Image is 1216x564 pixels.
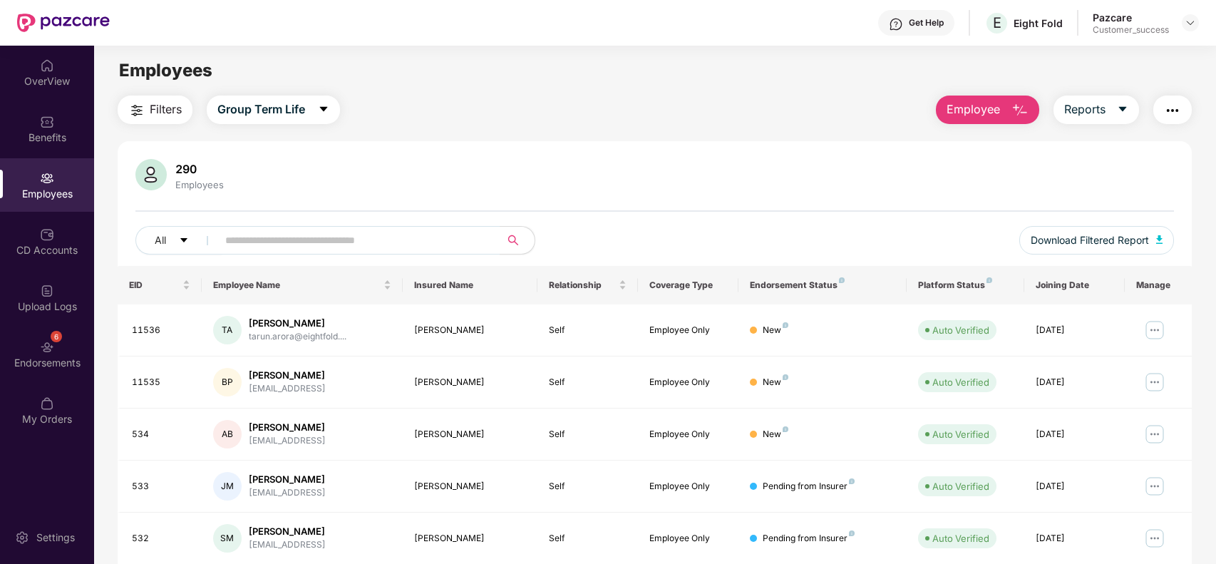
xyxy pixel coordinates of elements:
[202,266,403,304] th: Employee Name
[32,530,79,545] div: Settings
[155,232,166,248] span: All
[128,102,145,119] img: svg+xml;base64,PHN2ZyB4bWxucz0iaHR0cDovL3d3dy53My5vcmcvMjAwMC9zdmciIHdpZHRoPSIyNCIgaGVpZ2h0PSIyNC...
[1093,11,1169,24] div: Pazcare
[249,538,326,552] div: [EMAIL_ADDRESS]
[649,324,727,337] div: Employee Only
[1019,226,1175,255] button: Download Filtered Report
[249,317,346,330] div: [PERSON_NAME]
[649,428,727,441] div: Employee Only
[918,280,1013,291] div: Platform Status
[1064,101,1106,118] span: Reports
[1011,102,1029,119] img: svg+xml;base64,PHN2ZyB4bWxucz0iaHR0cDovL3d3dy53My5vcmcvMjAwMC9zdmciIHhtbG5zOnhsaW5rPSJodHRwOi8vd3...
[763,532,855,545] div: Pending from Insurer
[1036,428,1113,441] div: [DATE]
[213,280,381,291] span: Employee Name
[1036,532,1113,545] div: [DATE]
[17,14,110,32] img: New Pazcare Logo
[1024,266,1125,304] th: Joining Date
[932,479,989,493] div: Auto Verified
[932,531,989,545] div: Auto Verified
[40,115,54,129] img: svg+xml;base64,PHN2ZyBpZD0iQmVuZWZpdHMiIHhtbG5zPSJodHRwOi8vd3d3LnczLm9yZy8yMDAwL3N2ZyIgd2lkdGg9Ij...
[135,226,222,255] button: Allcaret-down
[213,472,242,501] div: JM
[1093,24,1169,36] div: Customer_success
[414,324,525,337] div: [PERSON_NAME]
[40,396,54,411] img: svg+xml;base64,PHN2ZyBpZD0iTXlfT3JkZXJzIiBkYXRhLW5hbWU9Ik15IE9yZGVycyIgeG1sbnM9Imh0dHA6Ly93d3cudz...
[118,266,202,304] th: EID
[839,277,845,283] img: svg+xml;base64,PHN2ZyB4bWxucz0iaHR0cDovL3d3dy53My5vcmcvMjAwMC9zdmciIHdpZHRoPSI4IiBoZWlnaHQ9IjgiIH...
[549,480,627,493] div: Self
[40,58,54,73] img: svg+xml;base64,PHN2ZyBpZD0iSG9tZSIgeG1sbnM9Imh0dHA6Ly93d3cudzMub3JnLzIwMDAvc3ZnIiB3aWR0aD0iMjAiIG...
[1036,480,1113,493] div: [DATE]
[179,235,189,247] span: caret-down
[549,376,627,389] div: Self
[207,96,340,124] button: Group Term Lifecaret-down
[40,227,54,242] img: svg+xml;base64,PHN2ZyBpZD0iQ0RfQWNjb3VudHMiIGRhdGEtbmFtZT0iQ0QgQWNjb3VudHMiIHhtbG5zPSJodHRwOi8vd3...
[249,434,326,448] div: [EMAIL_ADDRESS]
[172,179,227,190] div: Employees
[217,101,305,118] span: Group Term Life
[1164,102,1181,119] img: svg+xml;base64,PHN2ZyB4bWxucz0iaHR0cDovL3d3dy53My5vcmcvMjAwMC9zdmciIHdpZHRoPSIyNCIgaGVpZ2h0PSIyNC...
[986,277,992,283] img: svg+xml;base64,PHN2ZyB4bWxucz0iaHR0cDovL3d3dy53My5vcmcvMjAwMC9zdmciIHdpZHRoPSI4IiBoZWlnaHQ9IjgiIH...
[249,525,326,538] div: [PERSON_NAME]
[414,428,525,441] div: [PERSON_NAME]
[40,284,54,298] img: svg+xml;base64,PHN2ZyBpZD0iVXBsb2FkX0xvZ3MiIGRhdGEtbmFtZT0iVXBsb2FkIExvZ3MiIHhtbG5zPSJodHRwOi8vd3...
[1053,96,1139,124] button: Reportscaret-down
[849,478,855,484] img: svg+xml;base64,PHN2ZyB4bWxucz0iaHR0cDovL3d3dy53My5vcmcvMjAwMC9zdmciIHdpZHRoPSI4IiBoZWlnaHQ9IjgiIH...
[750,280,895,291] div: Endorsement Status
[1143,423,1166,446] img: manageButton
[783,426,788,432] img: svg+xml;base64,PHN2ZyB4bWxucz0iaHR0cDovL3d3dy53My5vcmcvMjAwMC9zdmciIHdpZHRoPSI4IiBoZWlnaHQ9IjgiIH...
[1014,16,1063,30] div: Eight Fold
[172,162,227,176] div: 290
[249,473,326,486] div: [PERSON_NAME]
[763,480,855,493] div: Pending from Insurer
[414,532,525,545] div: [PERSON_NAME]
[249,486,326,500] div: [EMAIL_ADDRESS]
[1036,324,1113,337] div: [DATE]
[119,60,212,81] span: Employees
[414,480,525,493] div: [PERSON_NAME]
[763,376,788,389] div: New
[249,382,326,396] div: [EMAIL_ADDRESS]
[1125,266,1192,304] th: Manage
[649,532,727,545] div: Employee Only
[537,266,638,304] th: Relationship
[947,101,1000,118] span: Employee
[763,428,788,441] div: New
[889,17,903,31] img: svg+xml;base64,PHN2ZyBpZD0iSGVscC0zMngzMiIgeG1sbnM9Imh0dHA6Ly93d3cudzMub3JnLzIwMDAvc3ZnIiB3aWR0aD...
[132,532,190,545] div: 532
[15,530,29,545] img: svg+xml;base64,PHN2ZyBpZD0iU2V0dGluZy0yMHgyMCIgeG1sbnM9Imh0dHA6Ly93d3cudzMub3JnLzIwMDAvc3ZnIiB3aW...
[129,280,180,291] span: EID
[414,376,525,389] div: [PERSON_NAME]
[1185,17,1196,29] img: svg+xml;base64,PHN2ZyBpZD0iRHJvcGRvd24tMzJ4MzIiIHhtbG5zPSJodHRwOi8vd3d3LnczLm9yZy8yMDAwL3N2ZyIgd2...
[132,428,190,441] div: 534
[638,266,738,304] th: Coverage Type
[403,266,537,304] th: Insured Name
[849,530,855,536] img: svg+xml;base64,PHN2ZyB4bWxucz0iaHR0cDovL3d3dy53My5vcmcvMjAwMC9zdmciIHdpZHRoPSI4IiBoZWlnaHQ9IjgiIH...
[1143,475,1166,498] img: manageButton
[500,235,527,246] span: search
[932,427,989,441] div: Auto Verified
[1143,527,1166,550] img: manageButton
[132,480,190,493] div: 533
[936,96,1039,124] button: Employee
[318,103,329,116] span: caret-down
[500,226,535,255] button: search
[1036,376,1113,389] div: [DATE]
[993,14,1001,31] span: E
[1156,235,1163,244] img: svg+xml;base64,PHN2ZyB4bWxucz0iaHR0cDovL3d3dy53My5vcmcvMjAwMC9zdmciIHhtbG5zOnhsaW5rPSJodHRwOi8vd3...
[763,324,788,337] div: New
[783,322,788,328] img: svg+xml;base64,PHN2ZyB4bWxucz0iaHR0cDovL3d3dy53My5vcmcvMjAwMC9zdmciIHdpZHRoPSI4IiBoZWlnaHQ9IjgiIH...
[213,316,242,344] div: TA
[1143,319,1166,342] img: manageButton
[249,369,326,382] div: [PERSON_NAME]
[249,330,346,344] div: tarun.arora@eightfold....
[909,17,944,29] div: Get Help
[649,376,727,389] div: Employee Only
[51,331,62,342] div: 6
[932,375,989,389] div: Auto Verified
[40,171,54,185] img: svg+xml;base64,PHN2ZyBpZD0iRW1wbG95ZWVzIiB4bWxucz0iaHR0cDovL3d3dy53My5vcmcvMjAwMC9zdmciIHdpZHRoPS...
[213,420,242,448] div: AB
[1117,103,1128,116] span: caret-down
[783,374,788,380] img: svg+xml;base64,PHN2ZyB4bWxucz0iaHR0cDovL3d3dy53My5vcmcvMjAwMC9zdmciIHdpZHRoPSI4IiBoZWlnaHQ9IjgiIH...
